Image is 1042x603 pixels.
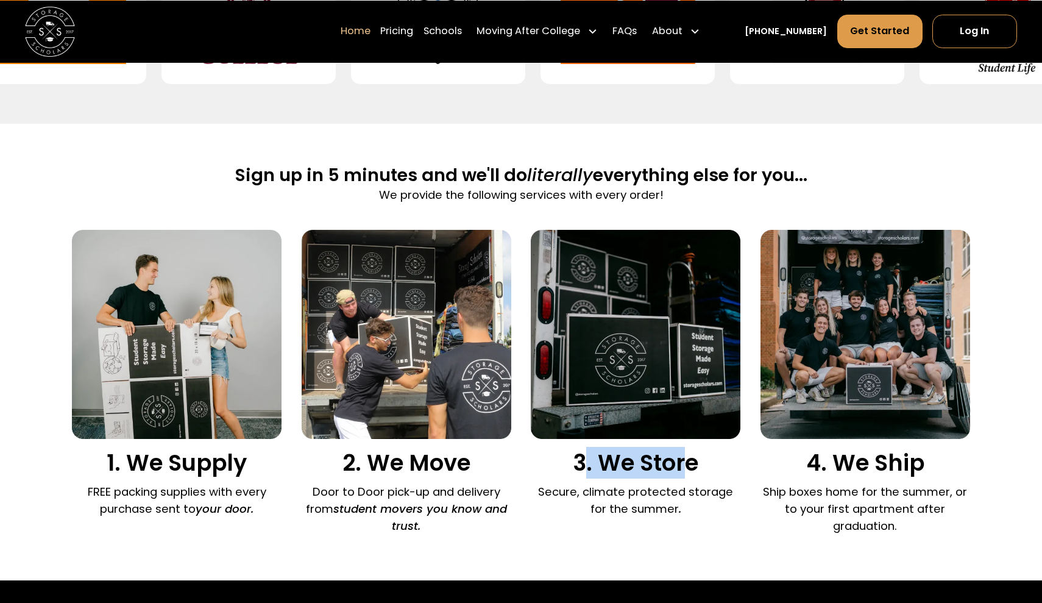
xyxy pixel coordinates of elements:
[531,230,740,440] img: We store your boxes.
[72,230,282,440] img: We supply packing materials.
[302,483,511,534] p: Door to Door pick-up and delivery from
[612,14,637,49] a: FAQs
[531,449,740,476] h3: 3. We Store
[477,24,580,39] div: Moving After College
[932,15,1017,48] a: Log In
[333,501,507,533] em: student movers you know and trust.
[527,163,593,187] span: literally
[196,501,253,516] em: your door.
[380,14,413,49] a: Pricing
[760,230,970,440] img: We ship your belongings.
[647,14,705,49] div: About
[302,230,511,440] img: Door to door pick and delivery.
[72,449,282,476] h3: 1. We Supply
[25,6,75,56] img: Storage Scholars main logo
[760,483,970,534] p: Ship boxes home for the summer, or to your first apartment after graduation.
[341,14,370,49] a: Home
[531,483,740,517] p: Secure, climate protected storage for the summer
[745,24,827,37] a: [PHONE_NUMBER]
[679,501,681,516] em: .
[25,6,75,56] a: home
[302,449,511,476] h3: 2. We Move
[760,449,970,476] h3: 4. We Ship
[72,483,282,517] p: FREE packing supplies with every purchase sent to
[472,14,603,49] div: Moving After College
[837,15,923,48] a: Get Started
[235,164,807,187] h2: Sign up in 5 minutes and we'll do everything else for you...
[424,14,462,49] a: Schools
[652,24,682,39] div: About
[235,187,807,204] p: We provide the following services with every order!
